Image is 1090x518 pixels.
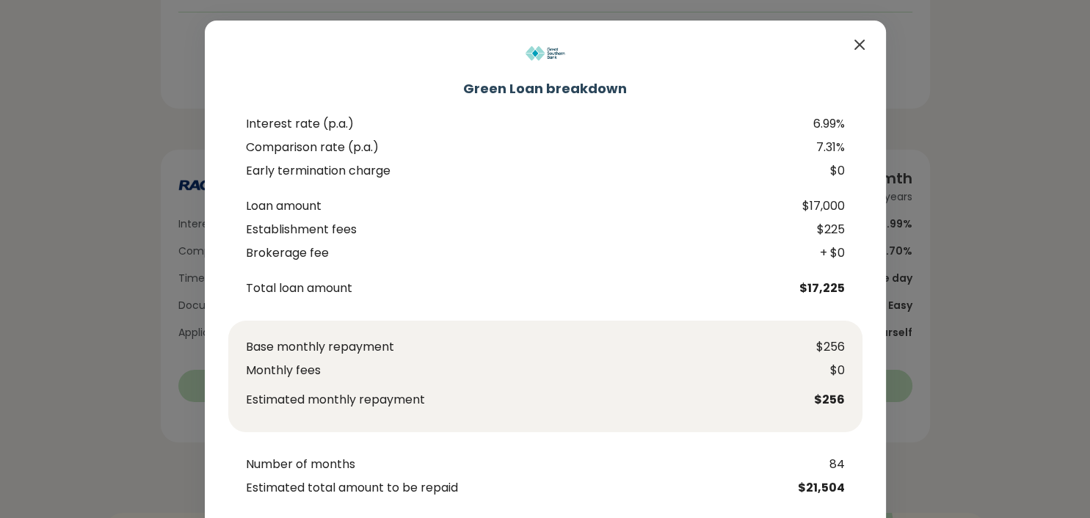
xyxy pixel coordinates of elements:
[246,244,789,262] span: Brokerage fee
[789,479,862,497] span: $21,504
[789,197,862,215] span: $17,000
[246,139,789,156] span: Comparison rate (p.a.)
[789,162,862,180] span: $0
[228,79,862,98] h2: Green Loan breakdown
[246,221,789,238] span: Establishment fees
[246,479,789,497] span: Estimated total amount to be repaid
[246,280,789,297] span: Total loan amount
[789,244,862,262] span: + $0
[771,362,845,379] span: $0
[246,338,771,356] span: Base monthly repayment
[246,197,789,215] span: Loan amount
[494,38,597,68] img: Lender Logo
[246,456,789,473] span: Number of months
[789,139,862,156] span: 7.31%
[771,391,845,409] span: $256
[771,338,845,356] span: $256
[789,456,862,473] span: 84
[246,391,771,409] span: Estimated monthly repayment
[851,35,868,54] button: Close
[246,115,789,133] span: Interest rate (p.a.)
[789,280,862,297] span: $17,225
[246,162,789,180] span: Early termination charge
[789,221,862,238] span: $225
[789,115,862,133] span: 6.99%
[246,362,771,379] span: Monthly fees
